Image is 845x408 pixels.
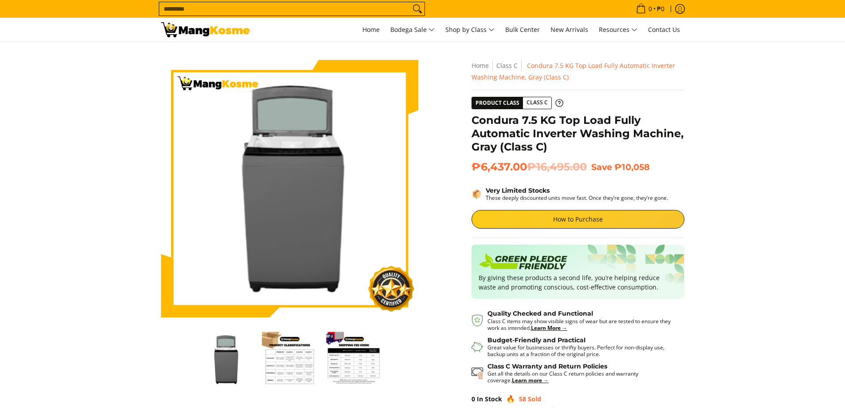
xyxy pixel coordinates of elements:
strong: Budget-Friendly and Practical [487,336,586,344]
img: Condura 7.5KG Automatic Washing Machine (Class C) l Mang Kosme [161,22,250,37]
span: ₱6,437.00 [472,160,587,174]
a: Shop by Class [441,18,499,42]
span: Resources [599,24,637,36]
span: In Stock [477,395,502,403]
h1: Condura 7.5 KG Top Load Fully Automatic Inverter Washing Machine, Gray (Class C) [472,114,684,154]
span: ₱0 [656,6,666,12]
span: Bodega Sale [390,24,435,36]
span: Product Class [472,97,523,109]
span: Sold [528,395,541,403]
p: Class C items may show visible signs of wear but are tested to ensure they work as intended. [487,318,676,331]
strong: Class C Warranty and Return Policies [487,362,607,370]
a: Class C [496,61,518,70]
a: New Arrivals [546,18,593,42]
strong: Quality Checked and Functional [487,309,593,317]
span: Home [362,25,380,34]
img: condura-7.5kg-fully-automatic-top-load-inverter-washing-machine-class-a-full-view-mang-kosme [197,326,253,393]
a: Learn more → [512,376,549,384]
span: Class C [523,97,551,108]
span: Save [591,162,612,172]
p: Get all the details on our Class C return policies and warranty coverage. [487,370,676,384]
button: Search [410,2,424,16]
span: Shop by Class [445,24,495,36]
span: New Arrivals [550,25,588,34]
span: ₱10,058 [614,162,650,172]
a: Home [472,61,489,70]
span: 0 [647,6,653,12]
span: • [633,4,667,14]
nav: Breadcrumbs [472,60,684,83]
img: condura-7.5kg-fully-automatic-top-load-inverter-washing-machine-class-a-full-view-mang-kosme [171,60,408,317]
span: Condura 7.5 KG Top Load Fully Automatic Inverter Washing Machine, Gray (Class C) [472,61,675,81]
span: 0 [472,395,475,403]
a: Bodega Sale [386,18,439,42]
a: Learn More → [531,324,567,332]
img: Condura 7.5 KG Top Load Fully Automatic Inverter Washing Machine, Gray (Class C)-3 [326,332,381,387]
a: Home [358,18,384,42]
a: Bulk Center [501,18,544,42]
img: Badge sustainability green pledge friendly [479,252,567,273]
strong: Very Limited Stocks [486,186,550,194]
a: Contact Us [644,18,684,42]
span: Contact Us [648,25,680,34]
span: 58 [519,395,526,403]
nav: Main Menu [259,18,684,42]
del: ₱16,495.00 [527,160,587,174]
p: Great value for businesses or thrifty buyers. Perfect for non-display use, backup units at a frac... [487,344,676,357]
a: Resources [594,18,642,42]
p: By giving these products a second life, you’re helping reduce waste and promoting conscious, cost... [479,273,677,292]
img: Condura 7.5 KG Top Load Fully Automatic Inverter Washing Machine, Gray (Class C)-2 [262,332,317,387]
a: Product Class Class C [472,97,563,109]
span: Bulk Center [505,25,540,34]
a: How to Purchase [472,210,684,229]
p: These deeply discounted units move fast. Once they’re gone, they’re gone. [486,194,668,201]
